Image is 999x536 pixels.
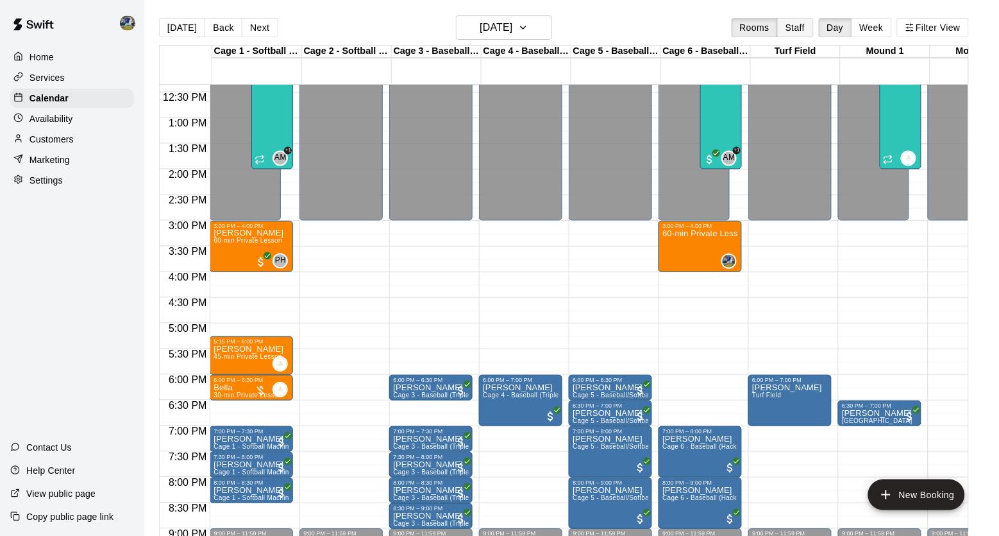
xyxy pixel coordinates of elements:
div: 3:00 PM – 4:00 PM: Michael [210,221,293,272]
img: Brianna Velasquez [902,152,915,165]
span: 3:00 PM [165,221,210,232]
span: +1 [284,147,292,155]
div: Services [10,68,134,87]
span: 6:30 PM [165,401,210,411]
span: All customers have paid [634,513,647,526]
div: 6:00 PM – 7:00 PM [483,377,558,383]
button: Filter View [897,18,969,37]
div: 7:30 PM – 8:00 PM: Maximiliano Salas [210,452,293,478]
button: Next [242,18,278,37]
span: All customers have paid [634,462,647,474]
span: All customers have paid [275,436,288,449]
div: 3:00 PM – 4:00 PM [214,223,289,229]
button: [DATE] [159,18,205,37]
div: 7:00 PM – 7:30 PM: Maximiliano Salas [210,426,293,452]
span: Cage 3 - Baseball (Triple Play) [393,469,487,476]
div: 6:00 PM – 6:30 PM: Julian Harris [389,375,473,401]
a: Availability [10,109,134,128]
span: 8:00 PM [165,478,210,488]
p: View public page [26,487,96,500]
div: 6:00 PM – 6:30 PM: Bella [210,375,293,401]
div: 7:00 PM – 7:30 PM [214,428,289,435]
span: All customers have paid [634,410,647,423]
div: 8:00 PM – 9:00 PM [573,480,648,486]
p: Marketing [29,153,70,166]
div: 8:00 PM – 8:30 PM [214,480,289,486]
span: +1 [733,147,741,155]
span: Cage 3 - Baseball (Triple Play) [393,392,487,399]
div: 5:15 PM – 6:00 PM: Rosie [210,336,293,375]
span: Cage 5 - Baseball/Softball (Triple Play - HitTrax) [573,443,719,450]
div: Cage 4 - Baseball (Triple Play) [482,46,571,58]
span: Cage 5 - Baseball/Softball (Triple Play - HitTrax) [573,494,719,501]
span: 7:30 PM [165,452,210,463]
a: Home [10,48,134,67]
div: 6:00 PM – 7:00 PM [752,377,828,383]
div: 8:00 PM – 9:00 PM: William Wood [569,478,652,529]
span: All customers have paid [455,487,467,500]
span: 4:30 PM [165,298,210,309]
span: All customers have paid [455,462,467,474]
p: Availability [29,112,73,125]
div: Peter Hernandez [273,254,288,269]
span: All customers have paid [903,410,916,423]
span: Recurring event [255,155,265,165]
a: Settings [10,171,134,190]
span: AM [723,152,735,165]
span: 5:30 PM [165,349,210,360]
div: 6:30 PM – 7:00 PM: Wes Long [569,401,652,426]
a: Customers [10,130,134,149]
span: 8:30 PM [165,503,210,514]
span: Austin McAlester & 1 other [278,151,288,166]
span: All customers have paid [275,487,288,500]
div: 7:30 PM – 8:00 PM: Arthur Gallegos [389,452,473,478]
span: Cage 6 - Baseball (Hack Attack Hand-fed Machine) [662,443,818,450]
img: Brandon Gold [723,255,735,268]
span: Recurring event [883,155,893,165]
div: 8:00 PM – 8:30 PM: Maximiliano Salas [210,478,293,503]
div: Brianna Velasquez [273,382,288,397]
span: Brianna Velasquez [278,356,288,372]
span: Brandon Gold [726,254,737,269]
div: Austin McAlester [273,151,288,166]
img: Brianna Velasquez [274,383,287,396]
a: Marketing [10,150,134,169]
p: Contact Us [26,441,72,454]
span: All customers have paid [724,462,737,474]
div: Austin McAlester [721,151,737,166]
span: 60-min Private Lesson [214,238,282,245]
div: Cage 1 - Softball (Hack Attack) [212,46,302,58]
div: Cage 3 - Baseball (Triple Play) [392,46,482,58]
div: 7:30 PM – 8:00 PM [214,454,289,460]
p: Help Center [26,464,75,477]
span: All customers have paid [455,385,467,397]
button: Rooms [732,18,778,37]
div: Brandon Gold [117,10,144,36]
p: Services [29,71,65,84]
div: Brandon Gold [721,254,737,269]
p: Customers [29,133,74,146]
span: 1:00 PM [165,118,210,129]
button: Staff [777,18,814,37]
span: Cage 3 - Baseball (Triple Play) [393,443,487,450]
span: All customers have paid [455,513,467,526]
img: Brianna Velasquez [274,358,287,370]
span: 6:00 PM [165,375,210,386]
div: 8:00 PM – 8:30 PM: Arthur Gallegos [389,478,473,503]
p: Copy public page link [26,510,113,523]
span: Cage 5 - Baseball/Softball (Triple Play - HitTrax) [573,392,719,399]
span: Cage 3 - Baseball (Triple Play) [393,520,487,527]
div: 3:00 PM – 4:00 PM: 60-min Private Lesson [659,221,742,272]
div: Turf Field [751,46,841,58]
span: AM [274,152,287,165]
div: 8:00 PM – 9:00 PM: Manuel Velasquez [659,478,742,529]
button: add [868,480,965,510]
a: Calendar [10,89,134,108]
p: Calendar [29,92,69,105]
